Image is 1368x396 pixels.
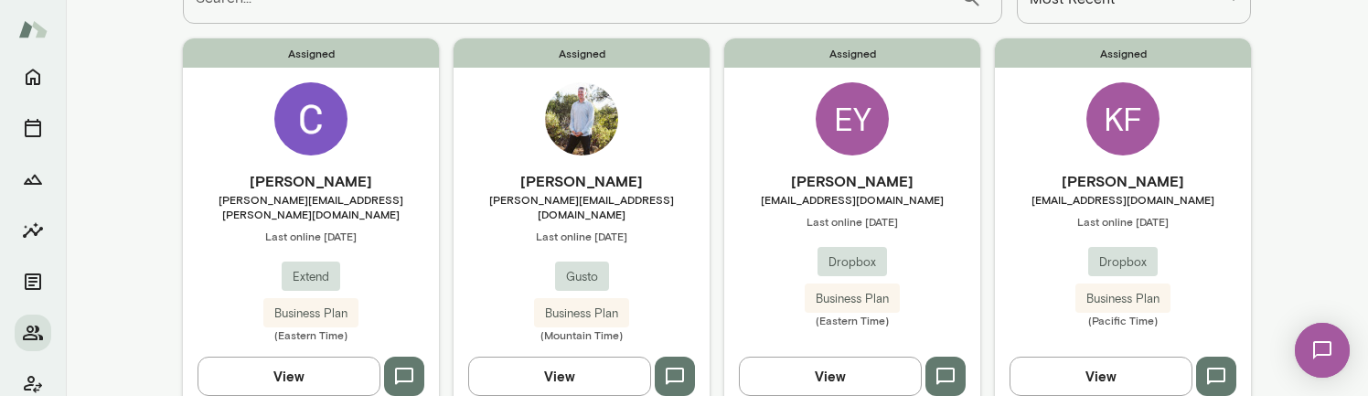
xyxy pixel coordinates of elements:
[995,170,1251,192] h6: [PERSON_NAME]
[454,192,710,221] span: [PERSON_NAME][EMAIL_ADDRESS][DOMAIN_NAME]
[555,268,609,286] span: Gusto
[15,212,51,249] button: Insights
[1088,253,1158,272] span: Dropbox
[198,357,380,395] button: View
[1010,357,1192,395] button: View
[995,192,1251,207] span: [EMAIL_ADDRESS][DOMAIN_NAME]
[816,82,889,155] div: EY
[454,327,710,342] span: (Mountain Time)
[995,313,1251,327] span: (Pacific Time)
[183,327,439,342] span: (Eastern Time)
[805,290,900,308] span: Business Plan
[183,170,439,192] h6: [PERSON_NAME]
[183,192,439,221] span: [PERSON_NAME][EMAIL_ADDRESS][PERSON_NAME][DOMAIN_NAME]
[18,12,48,47] img: Mento
[15,110,51,146] button: Sessions
[534,305,629,323] span: Business Plan
[282,268,340,286] span: Extend
[183,38,439,68] span: Assigned
[454,38,710,68] span: Assigned
[724,170,980,192] h6: [PERSON_NAME]
[724,38,980,68] span: Assigned
[724,214,980,229] span: Last online [DATE]
[724,192,980,207] span: [EMAIL_ADDRESS][DOMAIN_NAME]
[1086,82,1160,155] div: KF
[818,253,887,272] span: Dropbox
[183,229,439,243] span: Last online [DATE]
[995,214,1251,229] span: Last online [DATE]
[274,82,347,155] img: Charlie Mei
[15,315,51,351] button: Members
[995,38,1251,68] span: Assigned
[724,313,980,327] span: (Eastern Time)
[454,229,710,243] span: Last online [DATE]
[739,357,922,395] button: View
[263,305,358,323] span: Business Plan
[545,82,618,155] img: Trevor Snow
[15,161,51,198] button: Growth Plan
[468,357,651,395] button: View
[15,263,51,300] button: Documents
[15,59,51,95] button: Home
[454,170,710,192] h6: [PERSON_NAME]
[1075,290,1170,308] span: Business Plan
